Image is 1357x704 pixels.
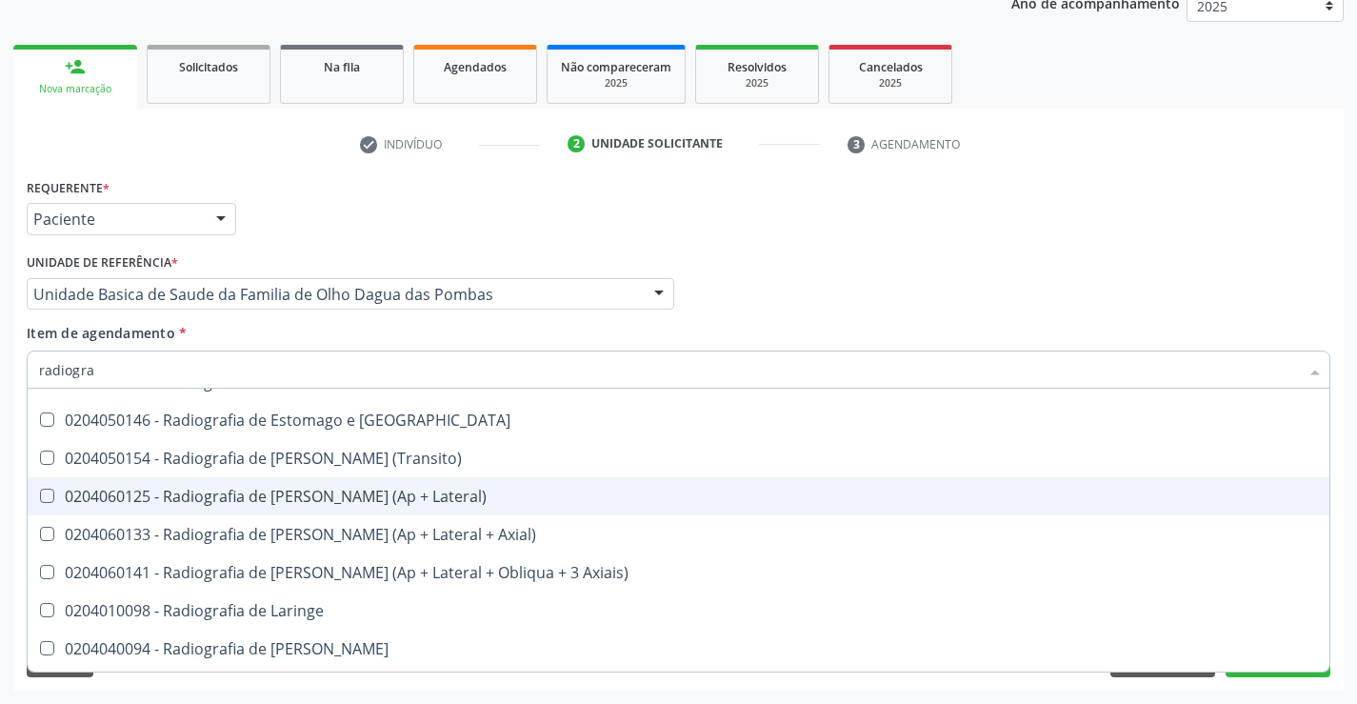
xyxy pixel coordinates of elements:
[33,285,635,304] span: Unidade Basica de Saude da Familia de Olho Dagua das Pombas
[39,527,1318,542] div: 0204060133 - Radiografia de [PERSON_NAME] (Ap + Lateral + Axial)
[179,59,238,75] span: Solicitados
[39,451,1318,466] div: 0204050154 - Radiografia de [PERSON_NAME] (Transito)
[39,603,1318,618] div: 0204010098 - Radiografia de Laringe
[568,135,585,152] div: 2
[65,56,86,77] div: person_add
[39,565,1318,580] div: 0204060141 - Radiografia de [PERSON_NAME] (Ap + Lateral + Obliqua + 3 Axiais)
[561,76,671,91] div: 2025
[27,324,175,342] span: Item de agendamento
[324,59,360,75] span: Na fila
[27,82,124,96] div: Nova marcação
[39,412,1318,428] div: 0204050146 - Radiografia de Estomago e [GEOGRAPHIC_DATA]
[843,76,938,91] div: 2025
[728,59,787,75] span: Resolvidos
[591,135,723,152] div: Unidade solicitante
[33,210,197,229] span: Paciente
[709,76,805,91] div: 2025
[444,59,507,75] span: Agendados
[39,641,1318,656] div: 0204040094 - Radiografia de [PERSON_NAME]
[39,489,1318,504] div: 0204060125 - Radiografia de [PERSON_NAME] (Ap + Lateral)
[27,249,178,278] label: Unidade de referência
[27,173,110,203] label: Requerente
[561,59,671,75] span: Não compareceram
[859,59,923,75] span: Cancelados
[39,351,1299,389] input: Buscar por procedimentos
